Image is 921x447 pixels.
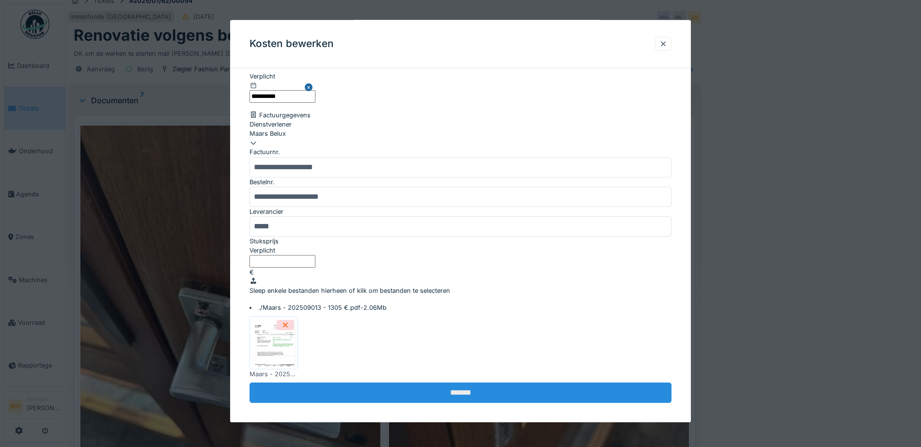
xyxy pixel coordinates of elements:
[250,111,671,120] div: Factuurgegevens
[252,319,296,367] img: 9tn5vw0pfno41tsrspy1bnqyxem4
[250,120,292,129] label: Dienstverlener
[250,303,671,313] li: ./Maars - 202509013 - 1305 €.pdf - 2.06 Mb
[250,38,334,50] h3: Kosten bewerken
[250,268,671,277] div: €
[250,129,671,138] div: Maars Belux
[305,72,315,103] button: Close
[250,177,275,187] label: Bestelnr.
[250,246,671,255] div: Verplicht
[250,72,315,81] div: Verplicht
[250,207,283,216] label: Leverancier
[250,148,280,157] label: Factuurnr.
[250,286,671,295] p: Sleep enkele bestanden hierheen of klik om bestanden te selecteren
[250,370,298,379] div: Maars - 202509013 - 1305 €.pdf
[250,237,279,246] label: Stuksprijs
